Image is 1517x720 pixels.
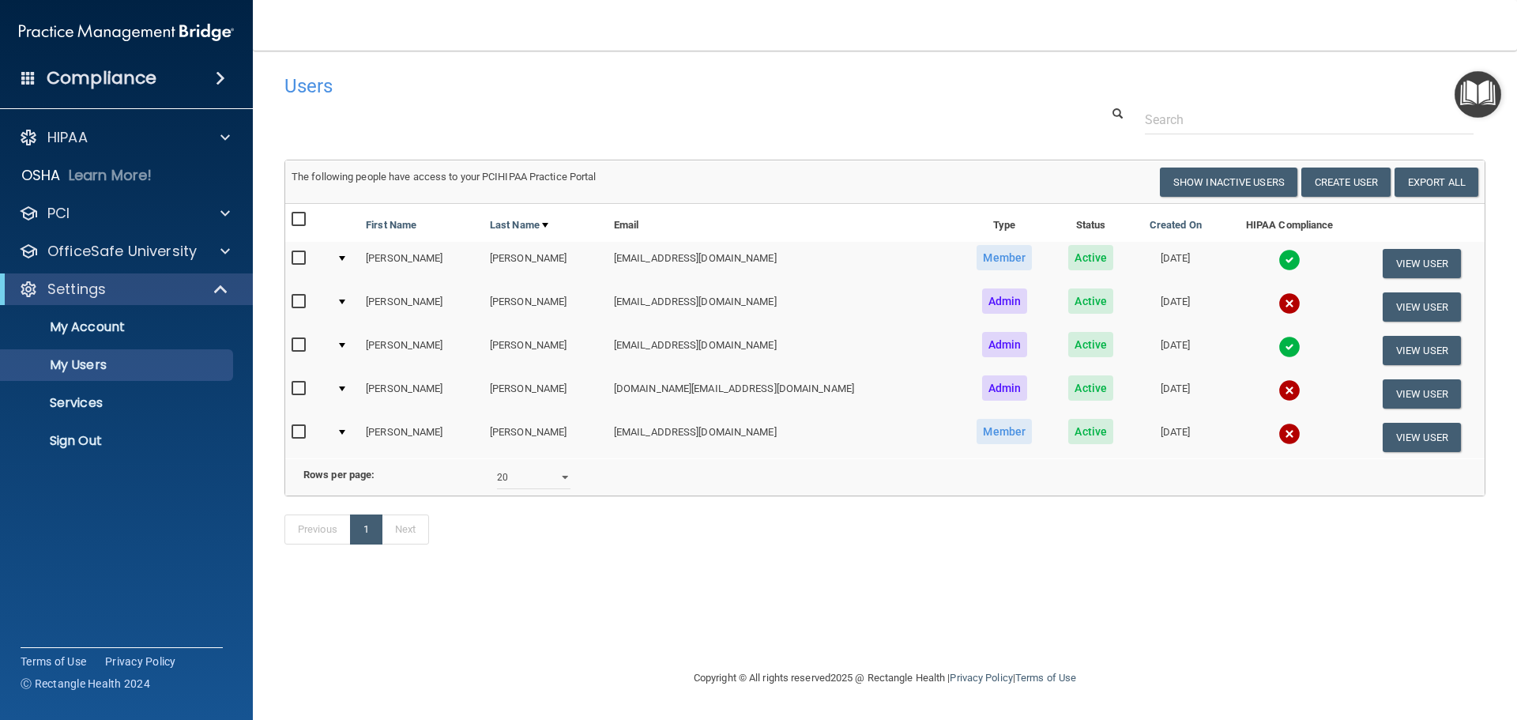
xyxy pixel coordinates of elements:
td: [PERSON_NAME] [359,285,484,329]
a: First Name [366,216,416,235]
input: Search [1145,105,1474,134]
a: Export All [1395,168,1478,197]
p: Sign Out [10,433,226,449]
td: [DATE] [1131,329,1221,372]
td: [DATE] [1131,285,1221,329]
img: cross.ca9f0e7f.svg [1278,423,1301,445]
a: Previous [284,515,351,545]
span: Active [1068,332,1113,357]
b: Rows per page: [303,469,375,481]
img: tick.e7d51cea.svg [1278,249,1301,271]
span: Ⓒ Rectangle Health 2024 [21,676,150,692]
a: OfficeSafe University [19,242,230,261]
td: [EMAIL_ADDRESS][DOMAIN_NAME] [608,329,958,372]
td: [DATE] [1131,416,1221,458]
td: [PERSON_NAME] [484,416,608,458]
p: OfficeSafe University [47,242,197,261]
a: Privacy Policy [105,654,176,669]
td: [EMAIL_ADDRESS][DOMAIN_NAME] [608,416,958,458]
td: [DOMAIN_NAME][EMAIL_ADDRESS][DOMAIN_NAME] [608,372,958,416]
td: [EMAIL_ADDRESS][DOMAIN_NAME] [608,285,958,329]
p: Learn More! [69,166,152,185]
th: HIPAA Compliance [1221,204,1359,242]
a: Privacy Policy [950,672,1012,684]
button: Show Inactive Users [1160,168,1297,197]
td: [PERSON_NAME] [359,416,484,458]
span: Admin [982,332,1028,357]
button: View User [1383,379,1461,409]
a: HIPAA [19,128,230,147]
th: Status [1052,204,1131,242]
button: View User [1383,423,1461,452]
td: [PERSON_NAME] [359,372,484,416]
a: Terms of Use [1015,672,1076,684]
td: [PERSON_NAME] [484,242,608,285]
td: [DATE] [1131,372,1221,416]
span: Member [977,245,1032,270]
th: Type [958,204,1052,242]
p: OSHA [21,166,61,185]
p: My Account [10,319,226,335]
td: [PERSON_NAME] [359,242,484,285]
button: Create User [1301,168,1391,197]
button: Open Resource Center [1455,71,1501,118]
p: PCI [47,204,70,223]
div: Copyright © All rights reserved 2025 @ Rectangle Health | | [597,653,1173,703]
p: HIPAA [47,128,88,147]
td: [EMAIL_ADDRESS][DOMAIN_NAME] [608,242,958,285]
img: cross.ca9f0e7f.svg [1278,292,1301,315]
a: Settings [19,280,229,299]
a: Terms of Use [21,654,86,669]
button: View User [1383,336,1461,365]
p: My Users [10,357,226,373]
span: Active [1068,245,1113,270]
a: Next [382,515,429,545]
a: PCI [19,204,230,223]
td: [PERSON_NAME] [484,372,608,416]
span: Active [1068,375,1113,401]
span: Member [977,419,1032,444]
h4: Users [284,76,975,96]
img: tick.e7d51cea.svg [1278,336,1301,358]
td: [DATE] [1131,242,1221,285]
button: View User [1383,292,1461,322]
span: Active [1068,288,1113,314]
span: Admin [982,288,1028,314]
td: [PERSON_NAME] [359,329,484,372]
span: Active [1068,419,1113,444]
a: Created On [1150,216,1202,235]
img: PMB logo [19,17,234,48]
td: [PERSON_NAME] [484,285,608,329]
a: 1 [350,515,382,545]
button: View User [1383,249,1461,278]
img: cross.ca9f0e7f.svg [1278,379,1301,401]
span: Admin [982,375,1028,401]
td: [PERSON_NAME] [484,329,608,372]
p: Settings [47,280,106,299]
a: Last Name [490,216,548,235]
h4: Compliance [47,67,156,89]
p: Services [10,395,226,411]
th: Email [608,204,958,242]
span: The following people have access to your PCIHIPAA Practice Portal [292,171,597,183]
